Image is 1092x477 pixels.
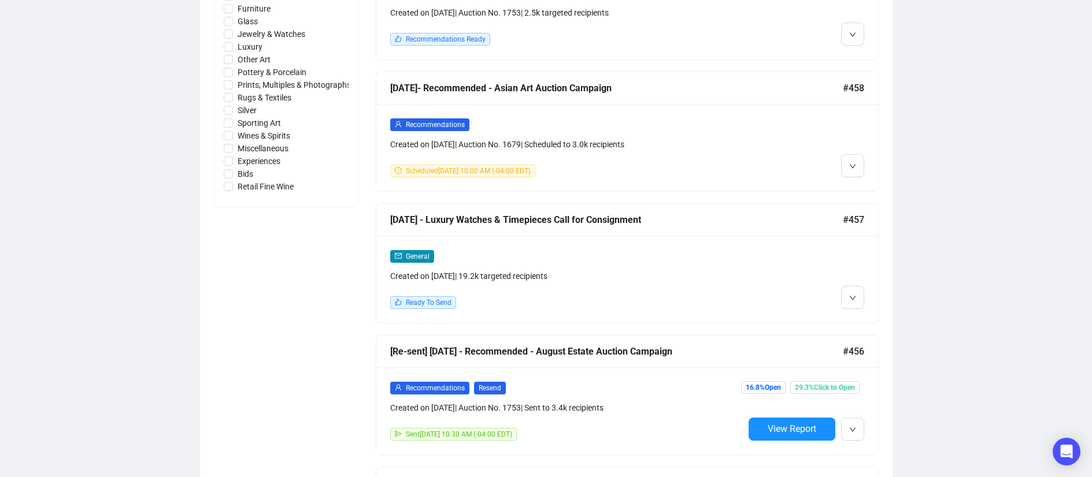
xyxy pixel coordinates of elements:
[233,117,286,129] span: Sporting Art
[406,299,451,307] span: Ready To Send
[749,418,835,441] button: View Report
[406,430,512,438] span: Sent [DATE] 10:30 AM (-04:00 EDT)
[395,252,402,259] span: mail
[376,335,879,455] a: [Re-sent] [DATE] - Recommended - August Estate Auction Campaign#456userRecommendationsResendCreat...
[395,299,402,305] span: like
[849,426,856,433] span: down
[1053,438,1080,465] div: Open Intercom Messenger
[233,15,262,28] span: Glass
[390,213,843,227] div: [DATE] - Luxury Watches & Timepieces Call for Consignment
[849,295,856,301] span: down
[843,81,864,95] span: #458
[741,381,786,394] span: 16.8% Open
[849,31,856,38] span: down
[843,344,864,359] span: #456
[233,40,267,53] span: Luxury
[390,138,744,151] div: Created on [DATE] | Auction No. 1679 | Scheduled to 3.0k recipients
[233,53,275,66] span: Other Art
[233,104,261,117] span: Silver
[395,121,402,128] span: user
[395,35,402,42] span: like
[406,121,465,129] span: Recommendations
[406,252,430,260] span: General
[406,167,531,175] span: Scheduled [DATE] 10:00 AM (-04:00 EDT)
[390,81,843,95] div: [DATE]- Recommended - Asian Art Auction Campaign
[376,203,879,323] a: [DATE] - Luxury Watches & Timepieces Call for Consignment#457mailGeneralCreated on [DATE]| 19.2k ...
[233,2,275,15] span: Furniture
[233,167,258,180] span: Bids
[406,35,486,43] span: Recommendations Ready
[395,430,402,437] span: send
[233,142,293,155] span: Miscellaneous
[406,384,465,392] span: Recommendations
[233,66,311,79] span: Pottery & Porcelain
[849,163,856,170] span: down
[395,167,402,174] span: clock-circle
[390,344,843,359] div: [Re-sent] [DATE] - Recommended - August Estate Auction Campaign
[233,28,310,40] span: Jewelry & Watches
[395,384,402,391] span: user
[390,401,744,414] div: Created on [DATE] | Auction No. 1753 | Sent to 3.4k recipients
[233,79,356,91] span: Prints, Multiples & Photographs
[768,423,816,434] span: View Report
[390,270,744,282] div: Created on [DATE] | 19.2k targeted recipients
[233,129,295,142] span: Wines & Spirits
[376,72,879,192] a: [DATE]- Recommended - Asian Art Auction Campaign#458userRecommendationsCreated on [DATE]| Auction...
[233,91,296,104] span: Rugs & Textiles
[474,382,506,394] span: Resend
[233,180,298,193] span: Retail Fine Wine
[843,213,864,227] span: #457
[390,6,744,19] div: Created on [DATE] | Auction No. 1753 | 2.5k targeted recipients
[790,381,860,394] span: 29.3% Click to Open
[233,155,285,167] span: Experiences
